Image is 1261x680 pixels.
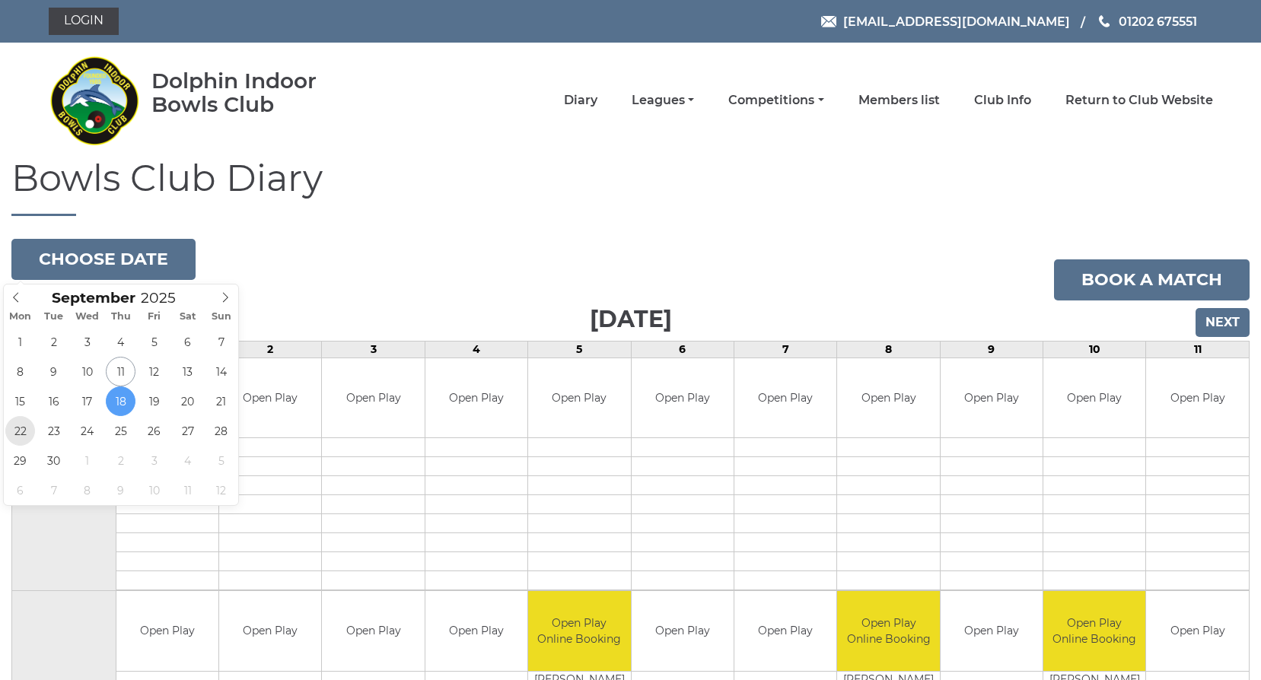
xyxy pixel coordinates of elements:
[72,416,102,446] span: September 24, 2025
[72,327,102,357] span: September 3, 2025
[5,446,35,475] span: September 29, 2025
[734,358,836,438] td: Open Play
[72,386,102,416] span: September 17, 2025
[173,386,202,416] span: September 20, 2025
[940,341,1043,357] td: 9
[821,16,836,27] img: Email
[5,386,35,416] span: September 15, 2025
[632,92,694,109] a: Leagues
[205,312,238,322] span: Sun
[858,92,940,109] a: Members list
[1043,591,1145,671] td: Open Play Online Booking
[206,446,236,475] span: October 5, 2025
[173,357,202,386] span: September 13, 2025
[425,591,527,671] td: Open Play
[5,327,35,357] span: September 1, 2025
[1043,358,1145,438] td: Open Play
[106,357,135,386] span: September 11, 2025
[4,312,37,322] span: Mon
[106,386,135,416] span: September 18, 2025
[171,312,205,322] span: Sat
[104,312,138,322] span: Thu
[734,341,836,357] td: 7
[106,327,135,357] span: September 4, 2025
[5,416,35,446] span: September 22, 2025
[1146,591,1249,671] td: Open Play
[39,327,68,357] span: September 2, 2025
[37,312,71,322] span: Tue
[106,416,135,446] span: September 25, 2025
[1146,341,1250,357] td: 11
[139,446,169,475] span: October 3, 2025
[11,239,196,280] button: Choose date
[173,416,202,446] span: September 27, 2025
[39,446,68,475] span: September 30, 2025
[52,291,135,306] span: Scroll to increment
[139,475,169,505] span: October 10, 2025
[728,92,823,109] a: Competitions
[71,312,104,322] span: Wed
[837,341,940,357] td: 8
[219,341,322,357] td: 2
[1146,358,1249,438] td: Open Play
[837,591,939,671] td: Open Play Online Booking
[631,341,734,357] td: 6
[39,386,68,416] span: September 16, 2025
[72,446,102,475] span: October 1, 2025
[528,591,630,671] td: Open Play Online Booking
[564,92,597,109] a: Diary
[1065,92,1213,109] a: Return to Club Website
[941,358,1043,438] td: Open Play
[106,446,135,475] span: October 2, 2025
[734,591,836,671] td: Open Play
[151,69,365,116] div: Dolphin Indoor Bowls Club
[322,341,425,357] td: 3
[106,475,135,505] span: October 9, 2025
[974,92,1031,109] a: Club Info
[1054,259,1250,300] a: Book a match
[941,591,1043,671] td: Open Play
[206,416,236,446] span: September 28, 2025
[206,357,236,386] span: September 14, 2025
[173,327,202,357] span: September 6, 2025
[138,312,171,322] span: Fri
[837,358,939,438] td: Open Play
[1196,308,1250,337] input: Next
[173,475,202,505] span: October 11, 2025
[72,357,102,386] span: September 10, 2025
[1119,14,1197,28] span: 01202 675551
[843,14,1070,28] span: [EMAIL_ADDRESS][DOMAIN_NAME]
[528,341,631,357] td: 5
[219,358,321,438] td: Open Play
[49,47,140,154] img: Dolphin Indoor Bowls Club
[139,386,169,416] span: September 19, 2025
[5,357,35,386] span: September 8, 2025
[206,327,236,357] span: September 7, 2025
[116,591,218,671] td: Open Play
[425,341,527,357] td: 4
[1097,12,1197,31] a: Phone us 01202 675551
[139,327,169,357] span: September 5, 2025
[1043,341,1146,357] td: 10
[39,357,68,386] span: September 9, 2025
[5,475,35,505] span: October 6, 2025
[139,357,169,386] span: September 12, 2025
[39,475,68,505] span: October 7, 2025
[322,358,424,438] td: Open Play
[206,475,236,505] span: October 12, 2025
[821,12,1070,31] a: Email [EMAIL_ADDRESS][DOMAIN_NAME]
[528,358,630,438] td: Open Play
[425,358,527,438] td: Open Play
[39,416,68,446] span: September 23, 2025
[49,8,119,35] a: Login
[135,289,195,307] input: Scroll to increment
[322,591,424,671] td: Open Play
[11,158,1250,216] h1: Bowls Club Diary
[72,475,102,505] span: October 8, 2025
[219,591,321,671] td: Open Play
[173,446,202,475] span: October 4, 2025
[632,591,734,671] td: Open Play
[139,416,169,446] span: September 26, 2025
[206,386,236,416] span: September 21, 2025
[1099,15,1110,27] img: Phone us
